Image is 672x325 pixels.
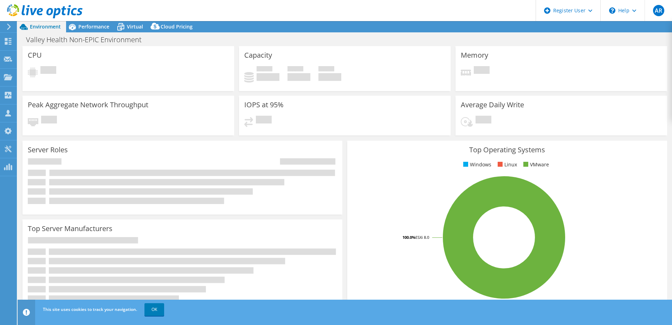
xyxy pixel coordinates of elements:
li: Linux [496,161,517,168]
span: Free [287,66,303,73]
span: This site uses cookies to track your navigation. [43,306,137,312]
h3: Peak Aggregate Network Throughput [28,101,148,109]
li: Windows [461,161,491,168]
span: Pending [41,116,57,125]
span: Pending [40,66,56,76]
span: Performance [78,23,109,30]
tspan: ESXi 8.0 [415,235,429,240]
h1: Valley Health Non-EPIC Environment [23,36,153,44]
span: Environment [30,23,61,30]
a: OK [144,303,164,316]
h3: Memory [461,51,488,59]
h4: 0 GiB [287,73,310,81]
span: Total [318,66,334,73]
h4: 0 GiB [257,73,279,81]
span: Virtual [127,23,143,30]
h3: CPU [28,51,42,59]
span: Pending [476,116,491,125]
span: Pending [474,66,490,76]
h4: 0 GiB [318,73,341,81]
h3: Server Roles [28,146,68,154]
span: AR [653,5,664,16]
h3: Average Daily Write [461,101,524,109]
span: Pending [256,116,272,125]
li: VMware [522,161,549,168]
span: Cloud Pricing [161,23,193,30]
svg: \n [609,7,615,14]
tspan: 100.0% [402,235,415,240]
span: Used [257,66,272,73]
h3: Capacity [244,51,272,59]
h3: Top Server Manufacturers [28,225,112,232]
h3: IOPS at 95% [244,101,284,109]
h3: Top Operating Systems [353,146,662,154]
